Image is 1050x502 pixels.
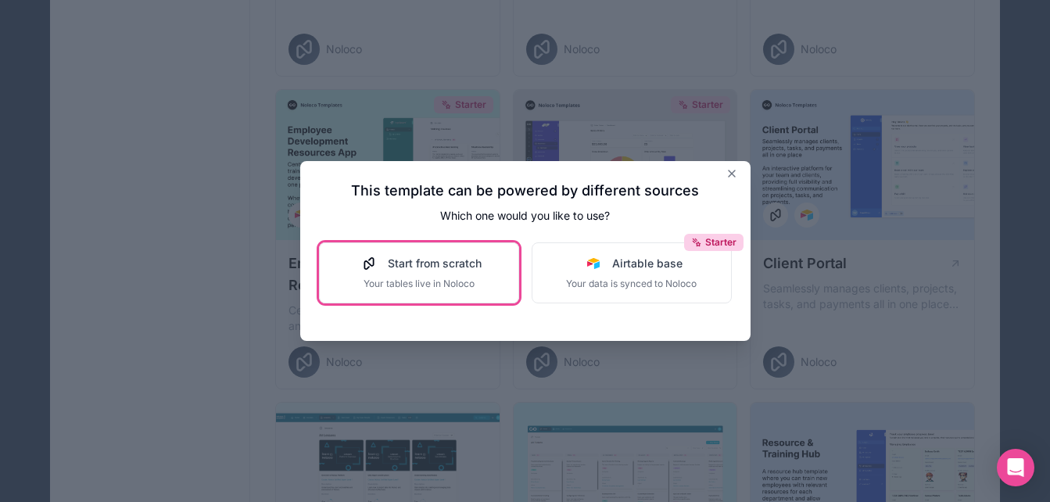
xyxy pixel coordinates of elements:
[532,242,732,303] button: StarterAirtable LogoAirtable baseYour data is synced to Noloco
[705,236,736,249] span: Starter
[997,449,1034,486] div: Open Intercom Messenger
[612,256,683,271] span: Airtable base
[566,278,697,290] span: Your data is synced to Noloco
[319,180,732,202] h2: This template can be powered by different sources
[319,208,732,224] p: Which one would you like to use?
[357,278,482,290] span: Your tables live in Noloco
[388,256,482,271] span: Start from scratch
[319,242,519,303] button: Start from scratchYour tables live in Noloco
[587,257,600,270] img: Airtable Logo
